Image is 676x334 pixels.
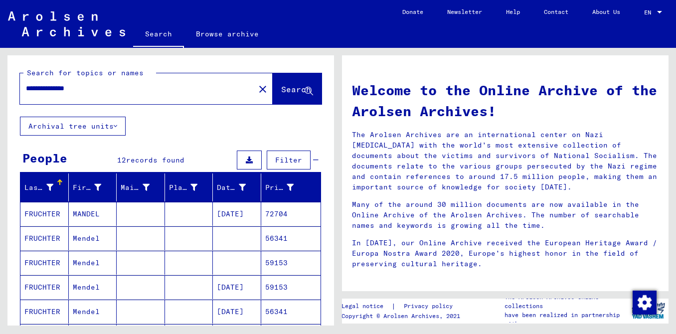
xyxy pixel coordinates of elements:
[20,275,69,299] mat-cell: FRUCHTER
[73,179,117,195] div: First Name
[126,156,184,165] span: records found
[505,293,628,311] p: The Arolsen Archives online collections
[505,311,628,329] p: have been realized in partnership with
[341,301,391,312] a: Legal notice
[261,300,321,324] mat-cell: 56341
[630,298,667,323] img: yv_logo.png
[169,179,213,195] div: Place of Birth
[352,238,659,269] p: In [DATE], our Online Archive received the European Heritage Award / Europa Nostra Award 2020, Eu...
[265,182,294,193] div: Prisoner #
[20,173,69,201] mat-header-cell: Last Name
[275,156,302,165] span: Filter
[352,80,659,122] h1: Welcome to the Online Archive of the Arolsen Archives!
[24,182,53,193] div: Last Name
[69,173,117,201] mat-header-cell: First Name
[20,300,69,324] mat-cell: FRUCHTER
[20,226,69,250] mat-cell: FRUCHTER
[341,301,465,312] div: |
[213,300,261,324] mat-cell: [DATE]
[69,275,117,299] mat-cell: Mendel
[121,179,165,195] div: Maiden Name
[117,173,165,201] mat-header-cell: Maiden Name
[117,156,126,165] span: 12
[257,83,269,95] mat-icon: close
[261,251,321,275] mat-cell: 59153
[352,199,659,231] p: Many of the around 30 million documents are now available in the Online Archive of the Arolsen Ar...
[352,130,659,192] p: The Arolsen Archives are an international center on Nazi [MEDICAL_DATA] with the world’s most ext...
[273,73,322,104] button: Search
[69,202,117,226] mat-cell: MANDEL
[213,202,261,226] mat-cell: [DATE]
[281,84,311,94] span: Search
[261,226,321,250] mat-cell: 56341
[341,312,465,321] p: Copyright © Arolsen Archives, 2021
[261,202,321,226] mat-cell: 72704
[20,251,69,275] mat-cell: FRUCHTER
[165,173,213,201] mat-header-cell: Place of Birth
[644,9,655,16] span: EN
[69,300,117,324] mat-cell: Mendel
[22,149,67,167] div: People
[133,22,184,48] a: Search
[267,151,311,169] button: Filter
[261,173,321,201] mat-header-cell: Prisoner #
[213,173,261,201] mat-header-cell: Date of Birth
[213,275,261,299] mat-cell: [DATE]
[20,202,69,226] mat-cell: FRUCHTER
[24,179,68,195] div: Last Name
[265,179,309,195] div: Prisoner #
[27,68,144,77] mat-label: Search for topics or names
[184,22,271,46] a: Browse archive
[261,275,321,299] mat-cell: 59153
[169,182,198,193] div: Place of Birth
[20,117,126,136] button: Archival tree units
[8,11,125,36] img: Arolsen_neg.svg
[253,79,273,99] button: Clear
[69,251,117,275] mat-cell: Mendel
[217,182,246,193] div: Date of Birth
[121,182,150,193] div: Maiden Name
[69,226,117,250] mat-cell: Mendel
[396,301,465,312] a: Privacy policy
[73,182,102,193] div: First Name
[217,179,261,195] div: Date of Birth
[633,291,657,315] img: Change consent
